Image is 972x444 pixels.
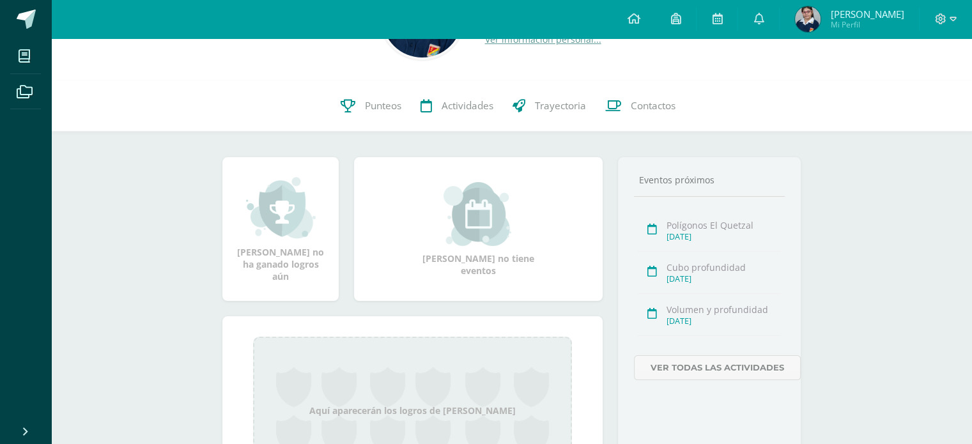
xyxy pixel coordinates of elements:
[535,99,586,112] span: Trayectoria
[442,99,493,112] span: Actividades
[596,80,685,132] a: Contactos
[634,355,801,380] a: Ver todas las actividades
[667,273,781,284] div: [DATE]
[667,219,781,231] div: Polígonos El Quetzal
[365,99,401,112] span: Punteos
[667,261,781,273] div: Cubo profundidad
[411,80,503,132] a: Actividades
[503,80,596,132] a: Trayectoria
[830,19,904,30] span: Mi Perfil
[634,174,785,186] div: Eventos próximos
[235,176,326,282] div: [PERSON_NAME] no ha ganado logros aún
[667,303,781,316] div: Volumen y profundidad
[485,33,601,45] a: Ver información personal...
[415,182,543,277] div: [PERSON_NAME] no tiene eventos
[246,176,316,240] img: achievement_small.png
[795,6,821,32] img: b7ecfdf9687ba9f8997227d02f4c046d.png
[631,99,675,112] span: Contactos
[667,231,781,242] div: [DATE]
[331,80,411,132] a: Punteos
[830,8,904,20] span: [PERSON_NAME]
[667,316,781,326] div: [DATE]
[444,182,513,246] img: event_small.png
